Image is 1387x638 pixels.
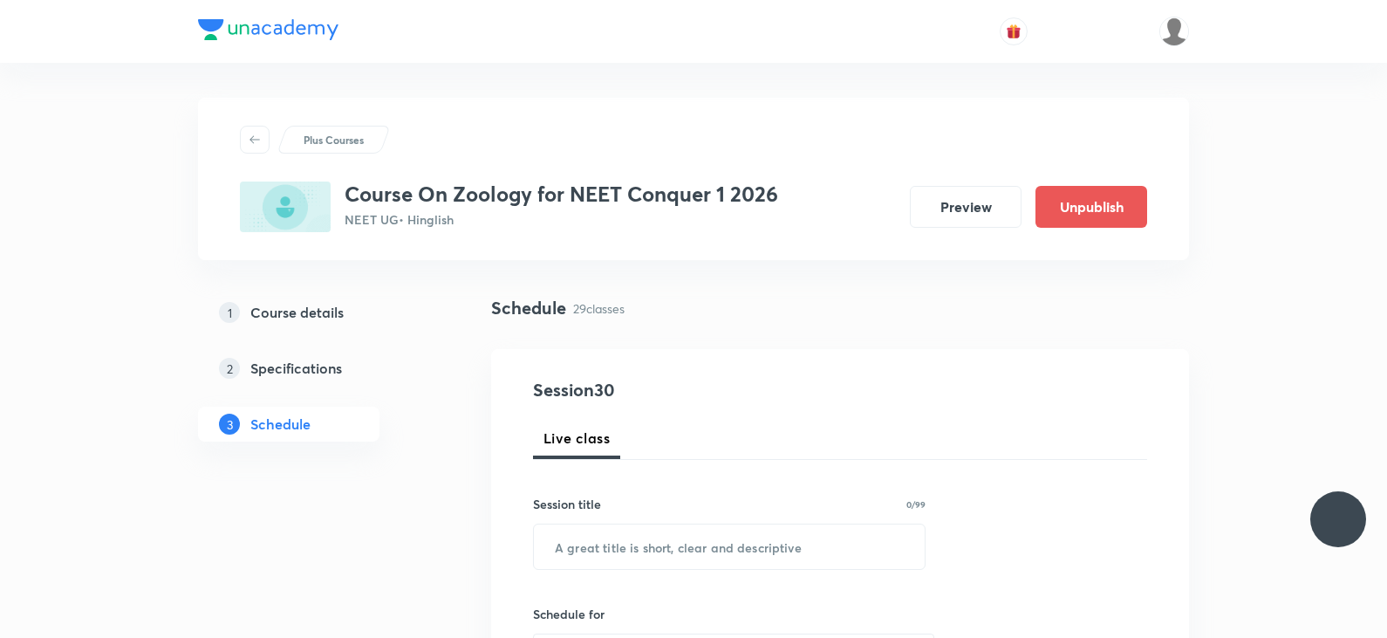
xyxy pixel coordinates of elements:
p: Plus Courses [304,132,364,147]
button: Preview [910,186,1021,228]
a: 1Course details [198,295,435,330]
p: 2 [219,358,240,379]
a: Company Logo [198,19,338,45]
p: NEET UG • Hinglish [345,210,778,229]
h6: Schedule for [533,605,926,623]
img: ttu [1328,509,1349,530]
a: 2Specifications [198,351,435,386]
button: Unpublish [1035,186,1147,228]
img: Company Logo [198,19,338,40]
input: A great title is short, clear and descriptive [534,525,925,569]
img: Divya tyagi [1159,17,1189,46]
h5: Specifications [250,358,342,379]
img: avatar [1006,24,1021,39]
h5: Course details [250,302,344,323]
h4: Session 30 [533,377,851,403]
p: 29 classes [573,299,625,318]
h4: Schedule [491,295,566,321]
h5: Schedule [250,414,311,435]
button: avatar [1000,17,1028,45]
img: 6D488FF7-4E06-49CC-88C3-37EDADC39BBE_plus.png [240,182,331,232]
h6: Session title [533,495,601,513]
p: 3 [219,414,240,435]
p: 1 [219,302,240,323]
h3: Course On Zoology for NEET Conquer 1 2026 [345,182,778,207]
p: 0/99 [906,500,926,509]
span: Live class [543,428,610,449]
